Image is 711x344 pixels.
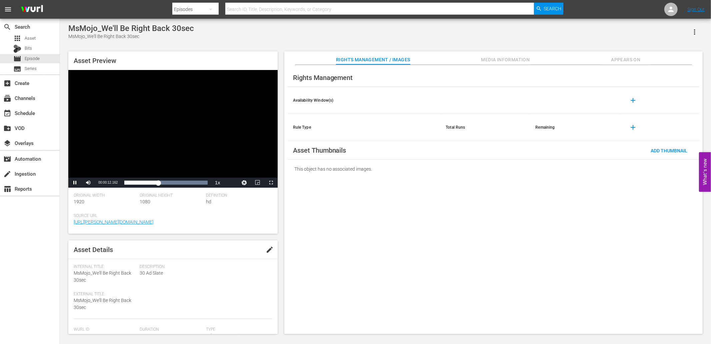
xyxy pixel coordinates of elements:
span: Duration [140,327,203,332]
span: MsMojo_We'll Be Right Back 30sec [74,298,131,310]
span: Add Thumbnail [645,148,693,153]
span: Bits [25,45,32,52]
div: This object has no associated images. [288,160,699,178]
button: edit [262,242,278,258]
button: Open Feedback Widget [699,152,711,192]
span: Series [25,65,37,72]
span: Asset Thumbnails [293,146,346,154]
button: add [625,119,641,135]
button: Playback Rate [211,178,224,188]
span: Type [206,327,269,332]
span: Original Width [74,193,137,198]
span: 1920 [74,199,84,204]
span: Asset Preview [74,57,116,65]
span: Schedule [3,109,11,117]
span: hd [206,199,211,204]
span: Episode [25,55,40,62]
span: Episode [13,55,21,63]
a: [URL][PERSON_NAME][DOMAIN_NAME] [74,219,153,225]
th: Rule Type [288,114,441,141]
span: Original Height [140,193,203,198]
span: Source Url [74,213,269,219]
span: 1080 [140,199,151,204]
span: Reports [3,185,11,193]
button: Search [534,3,563,15]
span: Rights Management [293,74,353,82]
span: 30 Ad Slate [140,270,269,277]
div: MsMojo_We'll Be Right Back 30sec [68,33,194,40]
div: Bits [13,45,21,53]
span: Asset Details [74,246,113,254]
span: edit [266,246,274,254]
button: Fullscreen [264,178,278,188]
span: Description: [140,264,269,270]
span: Series [13,65,21,73]
span: 162945019 [74,333,98,338]
button: Add Thumbnail [645,144,693,156]
span: Asset [25,35,36,42]
span: Automation [3,155,11,163]
span: add [629,96,637,104]
th: Total Runs [440,114,530,141]
span: Definition [206,193,269,198]
div: Video Player [68,70,278,188]
span: Search [3,23,11,31]
button: Jump To Time [238,178,251,188]
span: Ingestion [3,170,11,178]
div: MsMojo_We'll Be Right Back 30sec [68,24,194,33]
th: Availability Window(s) [288,87,441,114]
span: Create [3,79,11,87]
span: VOD [3,124,11,132]
th: Remaining [530,114,620,141]
span: 00:00:30.000 [140,333,167,338]
span: Appears On [601,56,651,64]
span: Search [544,3,562,15]
span: Channels [3,94,11,102]
span: Asset [13,34,21,42]
button: Pause [68,178,82,188]
button: Mute [82,178,95,188]
span: External Title: [74,292,137,297]
span: 00:00:12.162 [98,181,118,184]
span: add [629,123,637,131]
span: menu [4,5,12,13]
span: Wurl Id [74,327,137,332]
div: Progress Bar [124,181,207,185]
span: Internal Title: [74,264,137,270]
a: Sign Out [687,7,705,12]
span: Ad [206,333,212,338]
span: Rights Management / Images [336,56,410,64]
span: Overlays [3,139,11,147]
img: ans4CAIJ8jUAAAAAAAAAAAAAAAAAAAAAAAAgQb4GAAAAAAAAAAAAAAAAAAAAAAAAJMjXAAAAAAAAAAAAAAAAAAAAAAAAgAT5G... [16,2,48,17]
span: Media Information [481,56,531,64]
button: Picture-in-Picture [251,178,264,188]
span: MsMojo_We'll Be Right Back 30sec [74,270,131,283]
button: add [625,92,641,108]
